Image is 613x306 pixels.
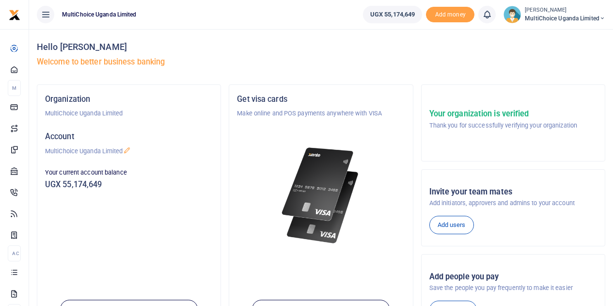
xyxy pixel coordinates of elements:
[426,7,474,23] span: Add money
[279,142,363,250] img: xente-_physical_cards.png
[45,168,213,177] p: Your current account balance
[37,42,605,52] h4: Hello [PERSON_NAME]
[237,95,405,104] h5: Get visa cards
[426,7,474,23] li: Toup your wallet
[525,14,605,23] span: MultiChoice Uganda Limited
[58,10,141,19] span: MultiChoice Uganda Limited
[363,6,422,23] a: UGX 55,174,649
[429,198,597,208] p: Add initiators, approvers and admins to your account
[429,283,597,293] p: Save the people you pay frequently to make it easier
[237,109,405,118] p: Make online and POS payments anywhere with VISA
[525,6,605,15] small: [PERSON_NAME]
[45,132,213,142] h5: Account
[8,245,21,261] li: Ac
[503,6,605,23] a: profile-user [PERSON_NAME] MultiChoice Uganda Limited
[426,10,474,17] a: Add money
[9,11,20,18] a: logo-small logo-large logo-large
[8,80,21,96] li: M
[37,57,605,67] h5: Welcome to better business banking
[429,187,597,197] h5: Invite your team mates
[503,6,521,23] img: profile-user
[45,109,213,118] p: MultiChoice Uganda Limited
[45,180,213,190] h5: UGX 55,174,649
[359,6,426,23] li: Wallet ballance
[429,121,577,130] p: Thank you for successfully verifying your organization
[429,109,577,119] h5: Your organization is verified
[370,10,415,19] span: UGX 55,174,649
[9,9,20,21] img: logo-small
[45,95,213,104] h5: Organization
[45,146,213,156] p: MultiChoice Uganda Limited
[429,216,474,234] a: Add users
[429,272,597,282] h5: Add people you pay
